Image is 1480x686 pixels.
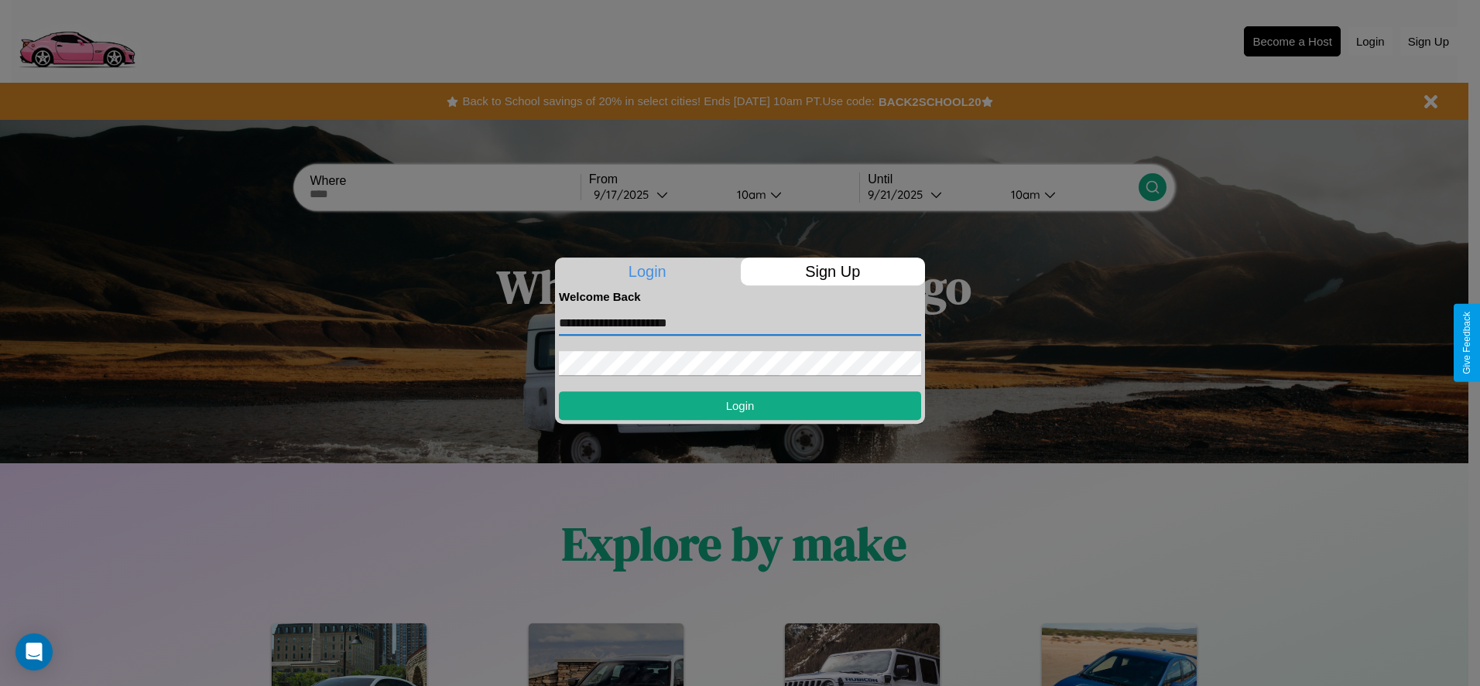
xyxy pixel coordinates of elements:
button: Login [559,391,921,420]
p: Login [555,258,740,285]
p: Sign Up [741,258,926,285]
div: Open Intercom Messenger [15,633,53,671]
div: Give Feedback [1461,312,1472,374]
h4: Welcome Back [559,290,921,303]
